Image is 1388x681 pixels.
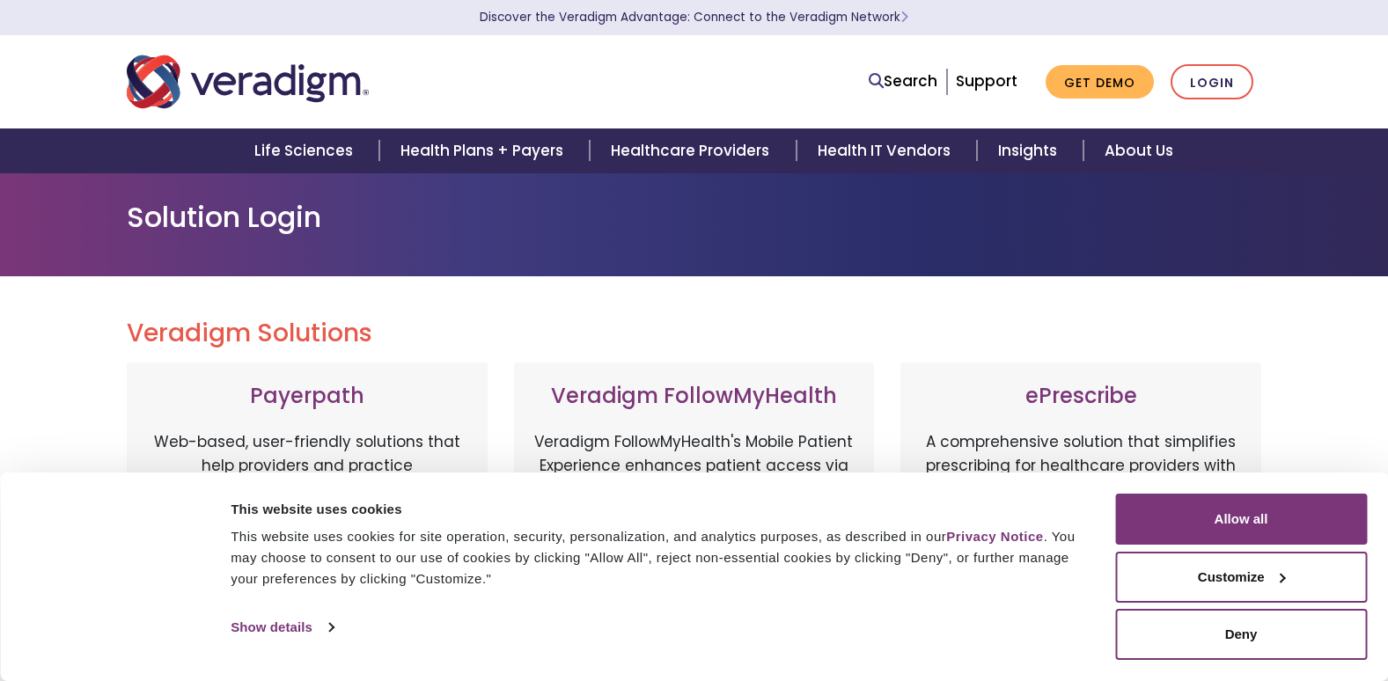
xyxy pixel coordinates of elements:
a: Life Sciences [233,128,379,173]
a: Get Demo [1046,65,1154,99]
p: A comprehensive solution that simplifies prescribing for healthcare providers with features like ... [918,430,1244,615]
a: Health Plans + Payers [379,128,590,173]
img: Veradigm logo [127,53,369,111]
button: Allow all [1115,494,1367,545]
p: Web-based, user-friendly solutions that help providers and practice administrators enhance revenu... [144,430,470,615]
a: Health IT Vendors [797,128,977,173]
div: This website uses cookies [231,499,1076,520]
a: Privacy Notice [946,529,1043,544]
a: About Us [1083,128,1194,173]
h1: Solution Login [127,201,1262,234]
a: Discover the Veradigm Advantage: Connect to the Veradigm NetworkLearn More [480,9,908,26]
button: Customize [1115,552,1367,603]
a: Show details [231,614,333,641]
h3: Payerpath [144,384,470,409]
a: Search [869,70,937,93]
a: Login [1171,64,1253,100]
span: Learn More [900,9,908,26]
a: Insights [977,128,1083,173]
a: Healthcare Providers [590,128,796,173]
div: This website uses cookies for site operation, security, personalization, and analytics purposes, ... [231,526,1076,589]
button: Deny [1115,609,1367,660]
h2: Veradigm Solutions [127,319,1262,348]
a: Support [956,70,1017,92]
h3: ePrescribe [918,384,1244,409]
h3: Veradigm FollowMyHealth [532,384,857,409]
p: Veradigm FollowMyHealth's Mobile Patient Experience enhances patient access via mobile devices, o... [532,430,857,597]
